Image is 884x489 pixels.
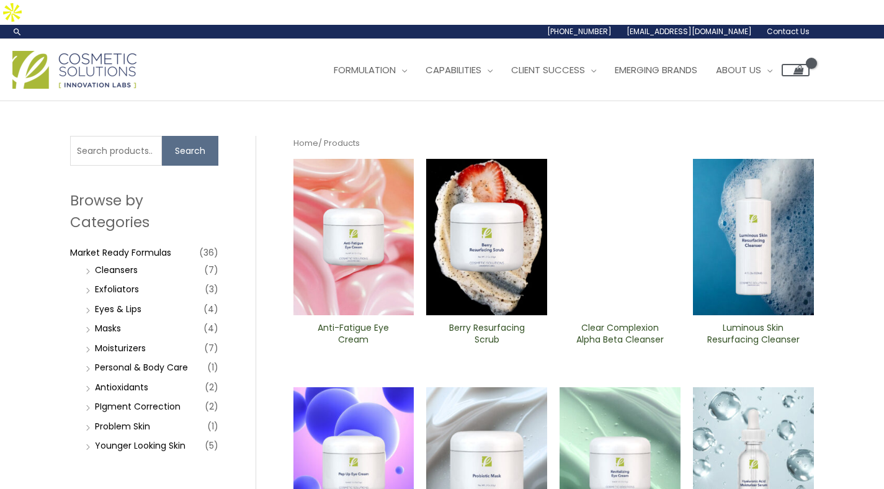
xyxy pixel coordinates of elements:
span: (7) [204,261,218,279]
a: About Us [707,52,782,89]
span: (4) [203,320,218,337]
span: Client Success [511,63,585,76]
a: Luminous Skin Resurfacing ​Cleanser [703,322,803,350]
img: Anti Fatigue Eye Cream [293,159,414,315]
h2: Browse by Categories [70,190,218,232]
span: (1) [207,359,218,376]
span: Capabilities [426,63,481,76]
h2: Luminous Skin Resurfacing ​Cleanser [703,322,803,346]
a: Clear Complexion Alpha Beta ​Cleanser [570,322,670,350]
a: Antioxidants [95,381,148,393]
a: Contact Us [759,25,810,38]
a: Market Ready Formulas [70,246,171,259]
span: (1) [207,418,218,435]
span: About Us [716,63,761,76]
a: Personal & Body Care [95,361,188,374]
h2: Clear Complexion Alpha Beta ​Cleanser [570,322,670,346]
span: (5) [205,437,218,454]
a: Cleansers [95,264,138,276]
img: Cosmetic Solutions Logo [12,51,136,89]
a: Younger Looking Skin [95,439,185,452]
span: (3) [205,280,218,298]
a: [EMAIL_ADDRESS][DOMAIN_NAME] [619,25,759,38]
a: Formulation [324,52,416,89]
span: Formulation [334,63,396,76]
span: (2) [205,379,218,396]
a: Client Success [502,52,605,89]
a: Eyes & Lips [95,303,141,315]
a: Problem Skin [95,420,150,433]
button: Search [162,136,218,166]
span: (36) [199,244,218,261]
a: Search icon link [12,27,22,37]
a: Moisturizers [95,342,146,354]
a: PIgment Correction [95,400,181,413]
img: Clear Complexion Alpha Beta ​Cleanser [560,159,681,315]
a: Emerging Brands [605,52,707,89]
span: [EMAIL_ADDRESS][DOMAIN_NAME] [627,26,752,37]
span: (7) [204,339,218,357]
span: Emerging Brands [615,63,697,76]
a: View Shopping Cart, empty [782,64,810,76]
a: [PHONE_NUMBER] [540,25,619,38]
a: Berry Resurfacing Scrub [437,322,537,350]
span: [PHONE_NUMBER] [547,26,612,37]
input: Search products… [70,136,162,166]
span: Contact Us [767,26,810,37]
h2: Anti-Fatigue Eye Cream [303,322,403,346]
img: Luminous Skin Resurfacing ​Cleanser [693,159,814,315]
nav: Site Navigation [315,52,810,89]
span: (2) [205,398,218,415]
a: Anti-Fatigue Eye Cream [303,322,403,350]
img: Berry Resurfacing Scrub [426,159,547,315]
h2: Berry Resurfacing Scrub [437,322,537,346]
a: Exfoliators [95,283,139,295]
a: Home [293,137,318,149]
a: Masks [95,322,121,334]
a: Capabilities [416,52,502,89]
nav: Breadcrumb [293,136,814,151]
span: (4) [203,300,218,318]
